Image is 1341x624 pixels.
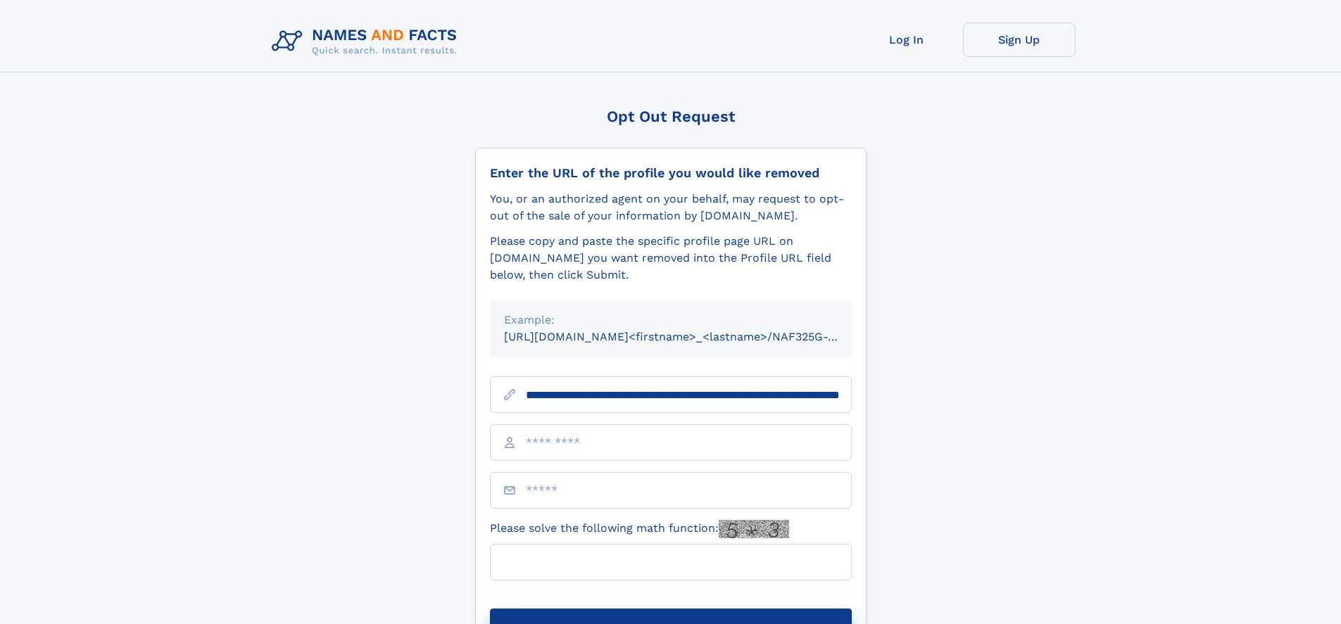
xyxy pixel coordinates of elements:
[504,312,838,329] div: Example:
[475,108,867,125] div: Opt Out Request
[490,165,852,181] div: Enter the URL of the profile you would like removed
[504,330,879,343] small: [URL][DOMAIN_NAME]<firstname>_<lastname>/NAF325G-xxxxxxxx
[266,23,469,61] img: Logo Names and Facts
[490,520,789,538] label: Please solve the following math function:
[850,23,963,57] a: Log In
[490,191,852,224] div: You, or an authorized agent on your behalf, may request to opt-out of the sale of your informatio...
[963,23,1076,57] a: Sign Up
[490,233,852,284] div: Please copy and paste the specific profile page URL on [DOMAIN_NAME] you want removed into the Pr...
